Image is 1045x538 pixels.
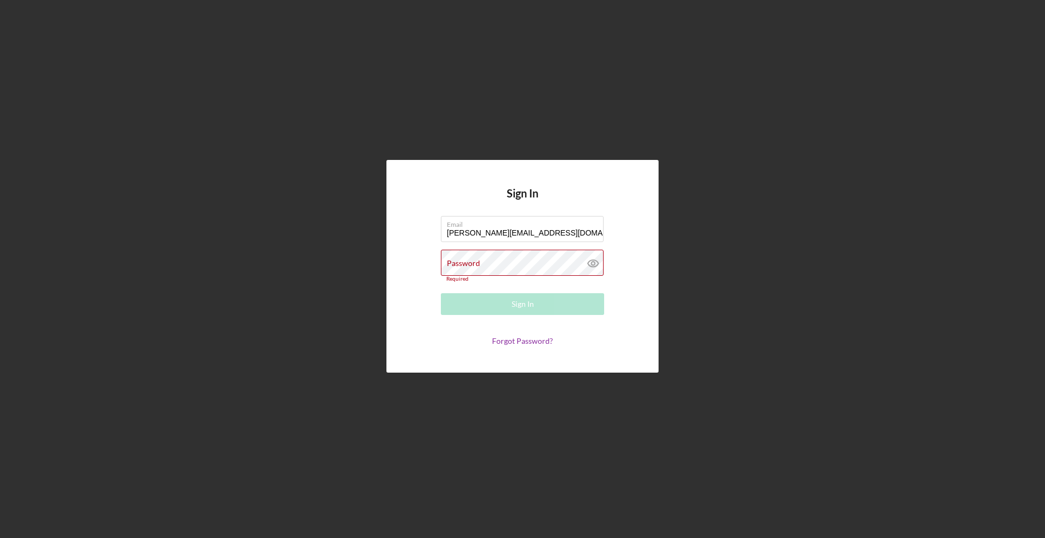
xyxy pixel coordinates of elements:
label: Email [447,217,604,228]
label: Password [447,259,480,268]
div: Required [441,276,604,282]
a: Forgot Password? [492,336,553,345]
div: Sign In [512,293,534,315]
button: Sign In [441,293,604,315]
h4: Sign In [507,187,538,216]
